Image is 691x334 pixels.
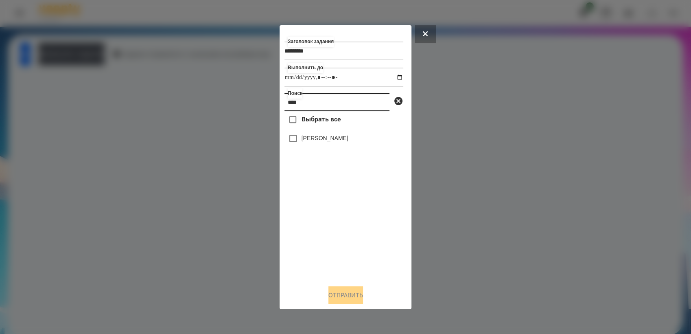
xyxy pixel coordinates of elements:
button: Отправить [328,286,363,304]
label: [PERSON_NAME] [302,134,348,142]
label: Заголовок задания [288,37,334,47]
span: Выбрать все [302,114,341,124]
label: Выполнить до [288,63,323,73]
label: Поиск [288,88,302,99]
